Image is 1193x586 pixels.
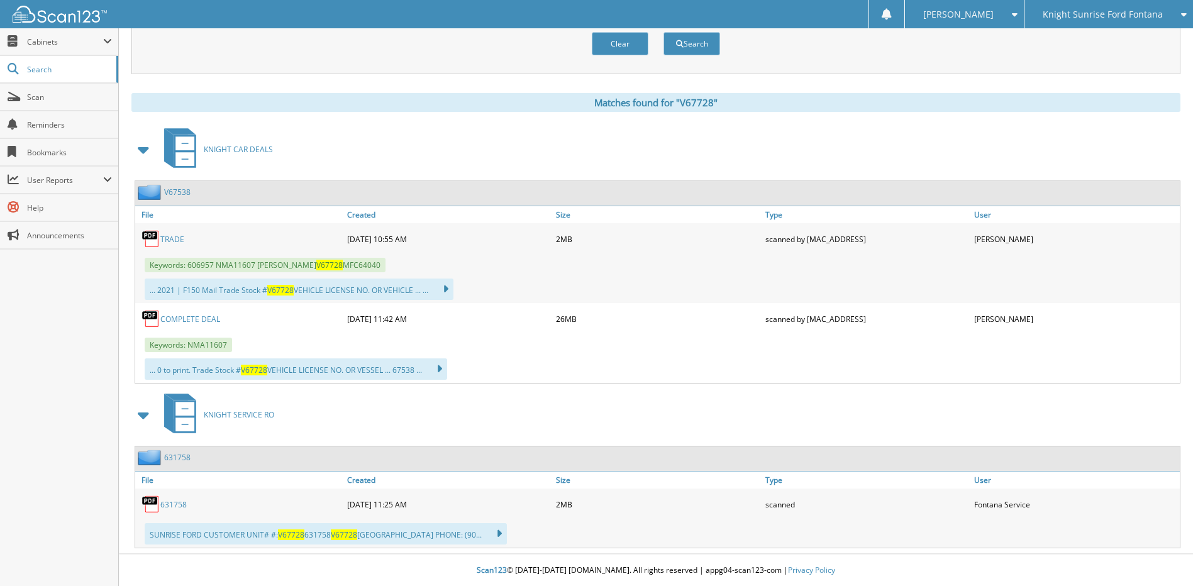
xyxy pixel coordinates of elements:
a: COMPLETE DEAL [160,314,220,324]
a: KNIGHT CAR DEALS [157,124,273,174]
img: folder2.png [138,184,164,200]
a: File [135,206,344,223]
span: V67728 [331,529,357,540]
div: 26MB [553,306,762,331]
div: [PERSON_NAME] [971,306,1180,331]
div: ... 2021 | F150 Mail Trade Stock # VEHICLE LICENSE NO. OR VEHICLE ... ... [145,279,453,300]
div: Fontana Service [971,492,1180,517]
span: Cabinets [27,36,103,47]
span: V67728 [278,529,304,540]
div: SUNRISE FORD CUSTOMER UNIT# #: 631758 [GEOGRAPHIC_DATA] PHONE: (90... [145,523,507,545]
a: Type [762,206,971,223]
div: [DATE] 11:25 AM [344,492,553,517]
div: © [DATE]-[DATE] [DOMAIN_NAME]. All rights reserved | appg04-scan123-com | [119,555,1193,586]
a: File [135,472,344,489]
div: ... 0 to print. Trade Stock # VEHICLE LICENSE NO. OR VESSEL ... 67538 ... [145,358,447,380]
div: scanned by [MAC_ADDRESS] [762,226,971,252]
a: Created [344,206,553,223]
span: V67728 [267,285,294,296]
a: Created [344,472,553,489]
img: PDF.png [141,495,160,514]
span: Bookmarks [27,147,112,158]
img: PDF.png [141,309,160,328]
div: 2MB [553,226,762,252]
span: Scan [27,92,112,102]
span: V67728 [316,260,343,270]
a: User [971,206,1180,223]
span: Announcements [27,230,112,241]
a: KNIGHT SERVICE RO [157,390,274,440]
div: 2MB [553,492,762,517]
div: Matches found for "V67728" [131,93,1180,112]
a: Size [553,206,762,223]
span: Keywords: 606957 NMA11607 [PERSON_NAME] MFC64040 [145,258,386,272]
iframe: Chat Widget [1130,526,1193,586]
div: scanned [762,492,971,517]
div: scanned by [MAC_ADDRESS] [762,306,971,331]
span: Scan123 [477,565,507,575]
a: 631758 [160,499,187,510]
span: KNIGHT CAR DEALS [204,144,273,155]
a: V67538 [164,187,191,197]
img: folder2.png [138,450,164,465]
button: Search [663,32,720,55]
span: [PERSON_NAME] [923,11,994,18]
div: [DATE] 10:55 AM [344,226,553,252]
span: Search [27,64,110,75]
a: Type [762,472,971,489]
img: scan123-logo-white.svg [13,6,107,23]
a: Privacy Policy [788,565,835,575]
a: Size [553,472,762,489]
span: V67728 [241,365,267,375]
a: User [971,472,1180,489]
img: PDF.png [141,229,160,248]
a: TRADE [160,234,184,245]
span: User Reports [27,175,103,185]
span: Reminders [27,119,112,130]
div: [PERSON_NAME] [971,226,1180,252]
a: 631758 [164,452,191,463]
span: KNIGHT SERVICE RO [204,409,274,420]
span: Knight Sunrise Ford Fontana [1043,11,1163,18]
button: Clear [592,32,648,55]
span: Help [27,202,112,213]
span: Keywords: NMA11607 [145,338,232,352]
div: [DATE] 11:42 AM [344,306,553,331]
